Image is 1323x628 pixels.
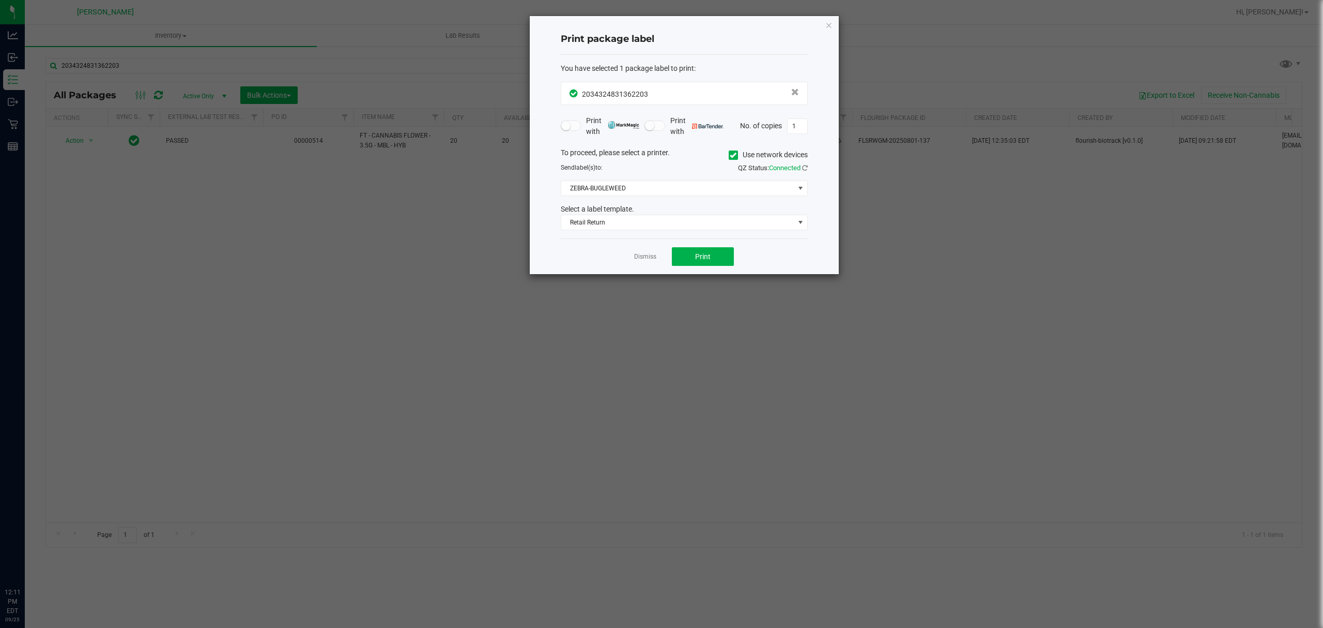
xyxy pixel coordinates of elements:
span: Connected [769,164,801,172]
button: Print [672,247,734,266]
a: Dismiss [634,252,656,261]
span: Print [695,252,711,261]
span: You have selected 1 package label to print [561,64,694,72]
span: ZEBRA-BUGLEWEED [561,181,794,196]
h4: Print package label [561,33,808,46]
span: QZ Status: [738,164,808,172]
div: To proceed, please select a printer. [553,147,816,163]
img: bartender.png [692,124,724,129]
span: label(s) [575,164,595,171]
span: Retail Return [561,215,794,230]
label: Use network devices [729,149,808,160]
span: In Sync [570,88,579,99]
img: mark_magic_cybra.png [608,121,639,129]
span: Print with [670,115,724,137]
div: : [561,63,808,74]
div: Select a label template. [553,204,816,215]
span: No. of copies [740,121,782,129]
span: Print with [586,115,639,137]
span: 2034324831362203 [582,90,648,98]
span: Send to: [561,164,603,171]
iframe: Resource center [10,545,41,576]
